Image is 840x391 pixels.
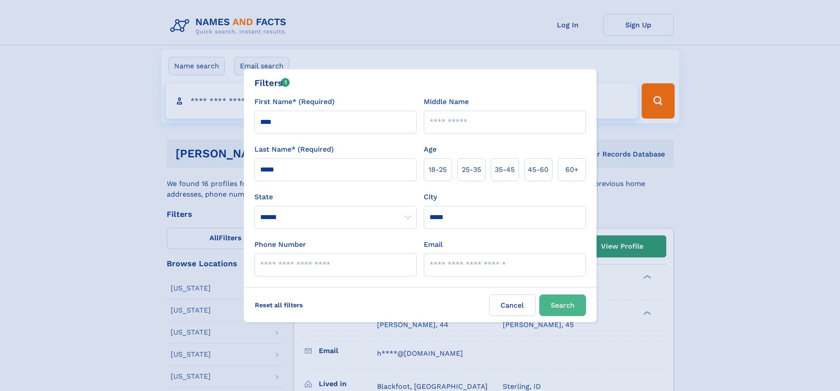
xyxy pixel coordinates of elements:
label: City [424,192,437,202]
label: Email [424,239,443,250]
label: Age [424,144,437,155]
span: 45‑60 [528,164,549,175]
span: 35‑45 [495,164,515,175]
label: State [254,192,417,202]
label: First Name* (Required) [254,97,335,107]
label: Reset all filters [249,294,309,316]
span: 25‑35 [462,164,481,175]
label: Middle Name [424,97,469,107]
button: Search [539,294,586,316]
span: 18‑25 [429,164,447,175]
span: 60+ [565,164,579,175]
label: Cancel [489,294,536,316]
div: Filters [254,76,290,89]
label: Phone Number [254,239,306,250]
label: Last Name* (Required) [254,144,334,155]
